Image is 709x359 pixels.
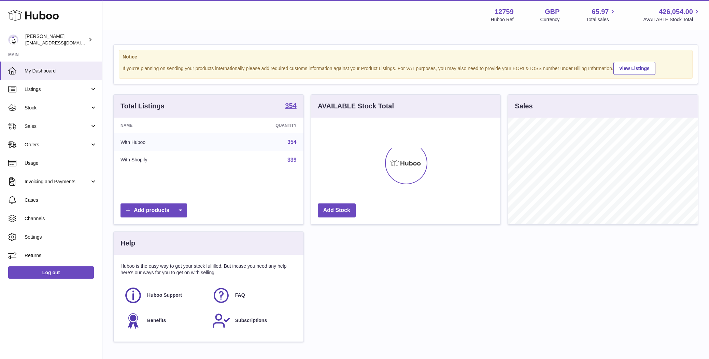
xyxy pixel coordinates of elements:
span: Usage [25,160,97,167]
span: Listings [25,86,90,93]
h3: Sales [515,102,533,111]
span: Total sales [586,16,616,23]
h3: AVAILABLE Stock Total [318,102,394,111]
span: Huboo Support [147,292,182,298]
span: [EMAIL_ADDRESS][DOMAIN_NAME] [25,40,100,45]
span: AVAILABLE Stock Total [643,16,701,23]
span: Orders [25,142,90,148]
span: FAQ [235,292,245,298]
span: Sales [25,123,90,130]
a: 354 [287,139,297,145]
a: FAQ [212,286,293,305]
a: Add products [120,203,187,217]
span: Benefits [147,317,166,324]
th: Name [114,118,216,133]
span: 426,054.00 [659,7,693,16]
a: View Listings [613,62,655,75]
div: If you're planning on sending your products internationally please add required customs informati... [123,61,689,75]
h3: Total Listings [120,102,165,111]
p: Huboo is the easy way to get your stock fulfilled. But incase you need any help here's our ways f... [120,263,297,276]
span: Channels [25,215,97,222]
a: 354 [285,102,296,110]
a: Log out [8,266,94,279]
a: 339 [287,157,297,163]
strong: 354 [285,102,296,109]
a: Benefits [124,311,205,330]
span: My Dashboard [25,68,97,74]
span: Subscriptions [235,317,267,324]
span: 65.97 [592,7,609,16]
a: Add Stock [318,203,356,217]
strong: GBP [545,7,559,16]
th: Quantity [216,118,303,133]
strong: 12759 [495,7,514,16]
h3: Help [120,239,135,248]
a: Huboo Support [124,286,205,305]
span: Returns [25,252,97,259]
div: [PERSON_NAME] [25,33,87,46]
a: Subscriptions [212,311,293,330]
span: Invoicing and Payments [25,178,90,185]
a: 65.97 Total sales [586,7,616,23]
div: Huboo Ref [491,16,514,23]
div: Currency [540,16,560,23]
strong: Notice [123,54,689,60]
img: sofiapanwar@unndr.com [8,35,18,45]
a: 426,054.00 AVAILABLE Stock Total [643,7,701,23]
span: Cases [25,197,97,203]
span: Stock [25,105,90,111]
span: Settings [25,234,97,240]
td: With Huboo [114,133,216,151]
td: With Shopify [114,151,216,169]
